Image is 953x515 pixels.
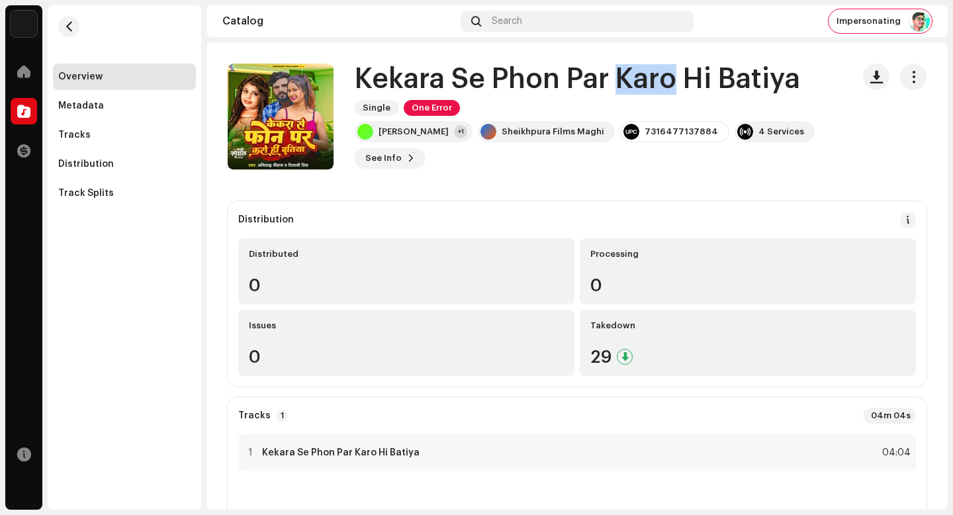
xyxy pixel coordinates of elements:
[758,126,804,137] div: 4 Services
[238,410,271,421] strong: Tracks
[53,180,196,207] re-m-nav-item: Track Splits
[590,320,905,331] div: Takedown
[502,126,604,137] div: Sheikhpura Films Maghi
[404,100,460,116] span: One Error
[58,101,104,111] div: Metadata
[53,93,196,119] re-m-nav-item: Metadata
[262,447,420,458] strong: Kekara Se Phon Par Karo Hi Batiya
[11,11,37,37] img: 10d72f0b-d06a-424f-aeaa-9c9f537e57b6
[837,16,901,26] span: Impersonating
[276,410,288,422] p-badge: 1
[355,64,800,95] h1: Kekara Se Phon Par Karo Hi Batiya
[355,148,426,169] button: See Info
[365,145,402,171] span: See Info
[53,151,196,177] re-m-nav-item: Distribution
[909,11,930,32] img: 6da3687d-9be0-4182-b505-3260e6e54da3
[492,16,522,26] span: Search
[454,125,467,138] div: +1
[645,126,718,137] div: 7316477137884
[249,249,564,259] div: Distributed
[58,130,91,140] div: Tracks
[882,445,911,461] div: 04:04
[53,122,196,148] re-m-nav-item: Tracks
[249,320,564,331] div: Issues
[53,64,196,90] re-m-nav-item: Overview
[58,71,103,82] div: Overview
[379,126,449,137] div: [PERSON_NAME]
[58,188,114,199] div: Track Splits
[222,16,455,26] div: Catalog
[355,100,398,116] span: Single
[590,249,905,259] div: Processing
[58,159,114,169] div: Distribution
[863,408,916,424] div: 04m 04s
[238,214,294,225] div: Distribution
